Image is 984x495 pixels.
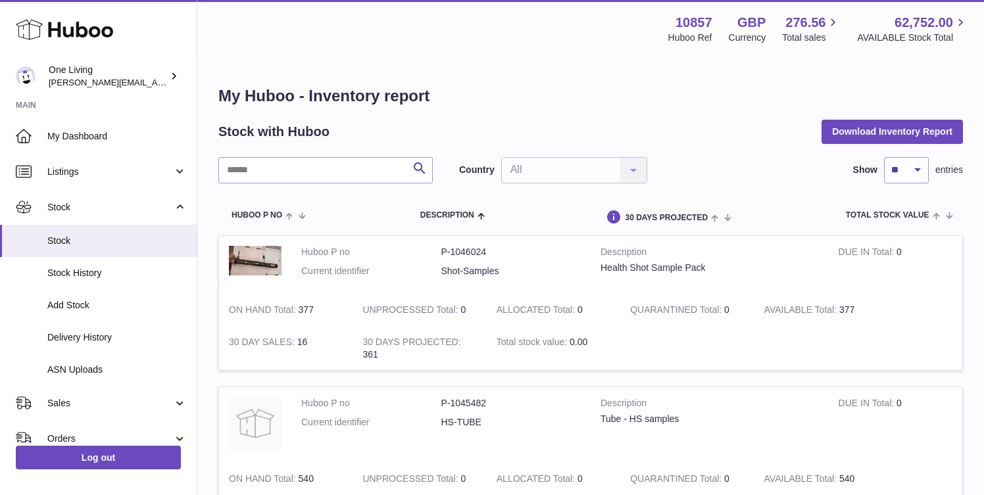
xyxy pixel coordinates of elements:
[301,246,441,258] dt: Huboo P no
[441,397,581,410] dd: P-1045482
[829,387,962,463] td: 0
[601,413,819,425] div: Tube - HS samples
[219,463,353,495] td: 540
[16,66,36,86] img: Jessica@oneliving.com
[601,262,819,274] div: Health Shot Sample Pack
[218,85,963,106] h1: My Huboo - Inventory report
[668,32,712,44] div: Huboo Ref
[630,473,724,487] strong: QUARANTINED Total
[895,14,953,32] span: 62,752.00
[487,294,620,326] td: 0
[47,397,173,410] span: Sales
[846,211,929,220] span: Total stock value
[353,326,486,371] td: 361
[49,64,167,89] div: One Living
[737,14,766,32] strong: GBP
[362,337,460,350] strong: 30 DAYS PROJECTED
[497,473,578,487] strong: ALLOCATED Total
[625,214,708,222] span: 30 DAYS PROJECTED
[785,14,825,32] span: 276.56
[362,304,460,318] strong: UNPROCESSED Total
[630,304,724,318] strong: QUARANTINED Total
[353,294,486,326] td: 0
[601,397,819,413] strong: Description
[229,304,299,318] strong: ON HAND Total
[754,463,888,495] td: 540
[839,398,897,412] strong: DUE IN Total
[822,120,963,143] button: Download Inventory Report
[764,473,839,487] strong: AVAILABLE Total
[724,304,729,315] span: 0
[49,77,264,87] span: [PERSON_NAME][EMAIL_ADDRESS][DOMAIN_NAME]
[729,32,766,44] div: Currency
[229,246,282,275] img: product image
[497,337,570,350] strong: Total stock value
[420,211,474,220] span: Description
[754,294,888,326] td: 377
[441,265,581,277] dd: Shot-Samples
[47,331,187,344] span: Delivery History
[764,304,839,318] strong: AVAILABLE Total
[16,446,181,469] a: Log out
[232,211,282,220] span: Huboo P no
[229,473,299,487] strong: ON HAND Total
[47,267,187,279] span: Stock History
[229,397,282,450] img: product image
[839,247,897,260] strong: DUE IN Total
[601,246,819,262] strong: Description
[676,14,712,32] strong: 10857
[441,246,581,258] dd: P-1046024
[353,463,486,495] td: 0
[782,14,841,44] a: 276.56 Total sales
[218,123,330,141] h2: Stock with Huboo
[229,337,297,350] strong: 30 DAY SALES
[219,326,353,371] td: 16
[301,397,441,410] dt: Huboo P no
[441,416,581,429] dd: HS-TUBE
[857,32,968,44] span: AVAILABLE Stock Total
[829,236,962,294] td: 0
[47,166,173,178] span: Listings
[219,294,353,326] td: 377
[570,337,587,347] span: 0.00
[487,463,620,495] td: 0
[497,304,578,318] strong: ALLOCATED Total
[47,201,173,214] span: Stock
[301,265,441,277] dt: Current identifier
[782,32,841,44] span: Total sales
[47,130,187,143] span: My Dashboard
[853,164,877,176] label: Show
[724,473,729,484] span: 0
[47,433,173,445] span: Orders
[362,473,460,487] strong: UNPROCESSED Total
[47,364,187,376] span: ASN Uploads
[301,416,441,429] dt: Current identifier
[459,164,495,176] label: Country
[935,164,963,176] span: entries
[857,14,968,44] a: 62,752.00 AVAILABLE Stock Total
[47,235,187,247] span: Stock
[47,299,187,312] span: Add Stock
